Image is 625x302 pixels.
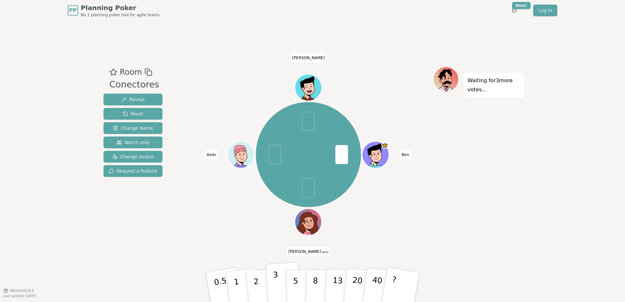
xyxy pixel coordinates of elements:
div: Conectores [109,78,159,91]
span: Last updated: [DATE] [3,294,36,298]
span: Ben is the host [382,142,388,149]
span: (you) [321,250,329,253]
button: Change Name [104,122,162,134]
button: Add as favourite [109,66,117,78]
span: Planning Poker [81,3,160,12]
button: Reset [104,108,162,120]
span: Change Name [113,125,153,131]
span: Click to change your name [291,53,326,62]
span: Watch only [117,139,150,146]
p: Waiting for 3 more votes... [467,76,521,94]
span: Version 0.9.2 [10,288,34,293]
button: Version0.9.2 [3,288,34,293]
span: Request a feature [109,168,157,174]
button: Change Avatar [104,151,162,163]
span: Change Avatar [112,153,154,160]
span: Reveal [121,96,145,103]
span: Click to change your name [287,247,330,256]
span: Room [120,66,142,78]
button: New! [508,5,520,16]
span: Click to change your name [205,150,218,159]
button: Click to change your avatar [296,209,321,234]
a: PPPlanning PokerNo.1 planning poker tool for agile teams [68,3,160,18]
button: Request a feature [104,165,162,177]
span: Reset [123,111,143,117]
button: Reveal [104,94,162,105]
a: Log in [533,5,557,16]
span: Click to change your name [400,150,411,159]
span: PP [69,7,76,14]
button: Watch only [104,137,162,148]
span: No.1 planning poker tool for agile teams [81,12,160,18]
div: New! [512,2,531,9]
